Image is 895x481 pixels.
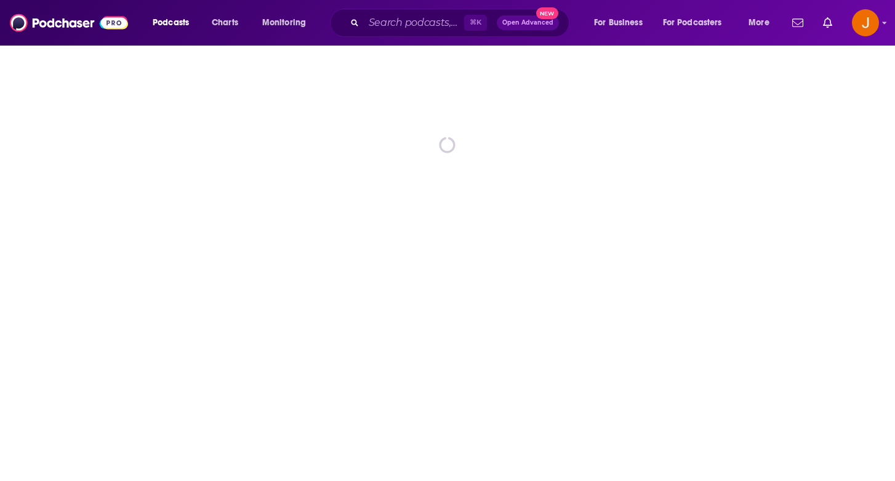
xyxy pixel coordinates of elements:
span: For Business [594,14,643,31]
button: open menu [585,13,658,33]
img: User Profile [852,9,879,36]
button: Show profile menu [852,9,879,36]
span: Charts [212,14,238,31]
button: open menu [740,13,785,33]
button: open menu [655,13,740,33]
input: Search podcasts, credits, & more... [364,13,464,33]
span: Podcasts [153,14,189,31]
img: Podchaser - Follow, Share and Rate Podcasts [10,11,128,34]
span: For Podcasters [663,14,722,31]
button: open menu [254,13,322,33]
span: ⌘ K [464,15,487,31]
button: open menu [144,13,205,33]
a: Show notifications dropdown [787,12,808,33]
span: More [749,14,769,31]
button: Open AdvancedNew [497,15,559,30]
span: Monitoring [262,14,306,31]
span: New [536,7,558,19]
div: Search podcasts, credits, & more... [342,9,581,37]
a: Charts [204,13,246,33]
span: Logged in as justine87181 [852,9,879,36]
span: Open Advanced [502,20,553,26]
a: Show notifications dropdown [818,12,837,33]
